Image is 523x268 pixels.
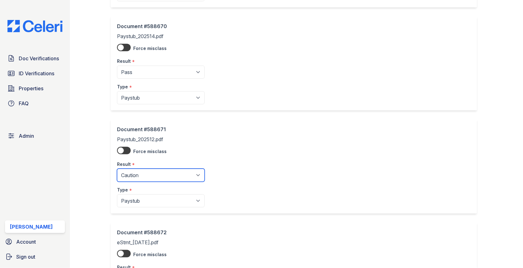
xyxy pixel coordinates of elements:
span: ID Verifications [19,70,54,77]
div: Paystub_202514.pdf [117,22,205,104]
a: FAQ [5,97,65,110]
div: Document #588670 [117,22,205,30]
span: Admin [19,132,34,140]
label: Force misclass [133,148,167,155]
label: Result [117,161,131,167]
img: CE_Logo_Blue-a8612792a0a2168367f1c8372b55b34899dd931a85d93a1a3d3e32e68fde9ad4.png [2,20,67,32]
label: Force misclass [133,251,167,258]
label: Force misclass [133,45,167,52]
a: Properties [5,82,65,95]
a: Doc Verifications [5,52,65,65]
span: Sign out [16,253,35,261]
div: [PERSON_NAME] [10,223,53,231]
span: Properties [19,85,43,92]
a: Sign out [2,251,67,263]
span: Doc Verifications [19,55,59,62]
a: Admin [5,130,65,142]
div: Document #588671 [117,126,205,133]
label: Result [117,58,131,64]
label: Type [117,84,128,90]
span: Account [16,238,36,246]
div: Paystub_202512.pdf [117,126,205,207]
div: Document #588672 [117,229,205,236]
label: Type [117,187,128,193]
a: ID Verifications [5,67,65,80]
span: FAQ [19,100,29,107]
a: Account [2,236,67,248]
